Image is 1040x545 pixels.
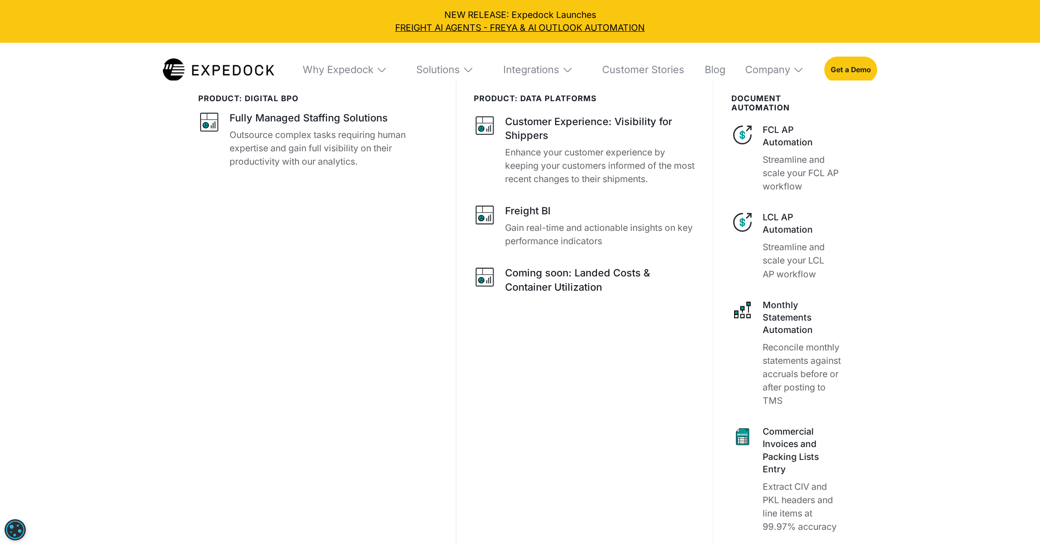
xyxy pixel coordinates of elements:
[198,94,437,103] div: product: digital bpo
[763,241,842,281] p: Streamline and scale your LCL AP workflow
[230,128,438,168] p: Outsource complex tasks requiring human expertise and gain full visibility on their productivity ...
[505,146,695,186] p: Enhance your customer experience by keeping your customers informed of the most recent changes to...
[824,57,877,82] a: Get a Demo
[731,425,842,534] a: Commercial Invoices and Packing Lists EntryExtract CIV and PKL headers and line items at 99.97% a...
[474,115,695,186] a: Customer Experience: Visibility for ShippersEnhance your customer experience by keeping your cust...
[293,43,396,97] div: Why Expedock
[505,266,695,294] div: Coming soon: Landed Costs & Container Utilization
[474,266,695,297] a: Coming soon: Landed Costs & Container Utilization
[230,111,388,125] div: Fully Managed Staffing Solutions
[198,111,437,168] a: Fully Managed Staffing SolutionsOutsource complex tasks requiring human expertise and gain full v...
[731,94,842,113] div: document automation
[9,22,1031,34] a: FREIGHT AI AGENTS - FREYA & AI OUTLOOK AUTOMATION
[882,446,1040,545] iframe: Chat Widget
[408,43,483,97] div: Solutions
[736,43,813,97] div: Company
[763,480,842,534] p: Extract CIV and PKL headers and line items at 99.97% accuracy
[303,63,373,76] div: Why Expedock
[9,9,1031,34] div: NEW RELEASE: Expedock Launches
[763,153,842,193] p: Streamline and scale your FCL AP workflow
[731,124,842,193] a: FCL AP AutomationStreamline and scale your FCL AP workflow
[763,211,842,236] div: LCL AP Automation
[731,299,842,408] a: Monthly Statements AutomationReconcile monthly statements against accruals before or after postin...
[474,94,695,103] div: PRODUCT: data platforms
[731,211,842,281] a: LCL AP AutomationStreamline and scale your LCL AP workflow
[505,115,695,143] div: Customer Experience: Visibility for Shippers
[503,63,559,76] div: Integrations
[505,221,695,248] p: Gain real-time and actionable insights on key performance indicators
[505,204,551,218] div: Freight BI
[763,299,842,337] div: Monthly Statements Automation
[745,63,790,76] div: Company
[474,204,695,248] a: Freight BIGain real-time and actionable insights on key performance indicators
[763,425,842,476] div: Commercial Invoices and Packing Lists Entry
[593,43,684,97] a: Customer Stories
[763,124,842,149] div: FCL AP Automation
[416,63,460,76] div: Solutions
[695,43,725,97] a: Blog
[494,43,582,97] div: Integrations
[763,341,842,408] p: Reconcile monthly statements against accruals before or after posting to TMS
